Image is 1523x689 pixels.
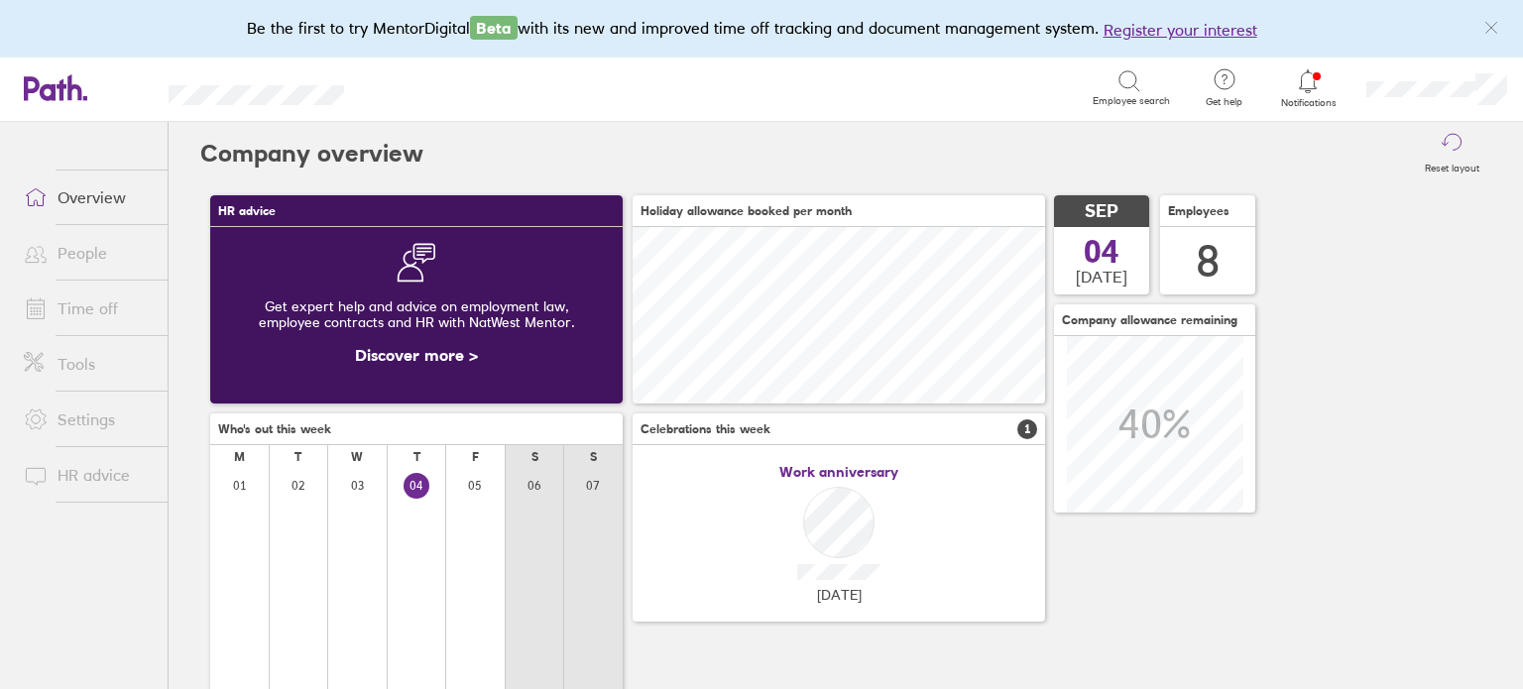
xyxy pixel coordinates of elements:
[234,450,245,464] div: M
[1093,95,1170,107] span: Employee search
[779,464,898,480] span: Work anniversary
[351,450,363,464] div: W
[1168,204,1230,218] span: Employees
[8,233,168,273] a: People
[641,422,770,436] span: Celebrations this week
[226,283,607,346] div: Get expert help and advice on employment law, employee contracts and HR with NatWest Mentor.
[1104,18,1257,42] button: Register your interest
[531,450,538,464] div: S
[247,16,1277,42] div: Be the first to try MentorDigital with its new and improved time off tracking and document manage...
[590,450,597,464] div: S
[8,344,168,384] a: Tools
[355,345,478,365] a: Discover more >
[1192,96,1256,108] span: Get help
[1085,201,1118,222] span: SEP
[8,177,168,217] a: Overview
[641,204,852,218] span: Holiday allowance booked per month
[1413,157,1491,174] label: Reset layout
[817,587,862,603] span: [DATE]
[1276,67,1341,109] a: Notifications
[294,450,301,464] div: T
[1076,268,1127,286] span: [DATE]
[1276,97,1341,109] span: Notifications
[218,204,276,218] span: HR advice
[398,78,448,96] div: Search
[1413,122,1491,185] button: Reset layout
[8,288,168,328] a: Time off
[1062,313,1237,327] span: Company allowance remaining
[8,455,168,495] a: HR advice
[1196,236,1220,287] div: 8
[1084,236,1119,268] span: 04
[200,122,423,185] h2: Company overview
[1017,419,1037,439] span: 1
[413,450,420,464] div: T
[8,400,168,439] a: Settings
[218,422,331,436] span: Who's out this week
[470,16,518,40] span: Beta
[472,450,479,464] div: F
